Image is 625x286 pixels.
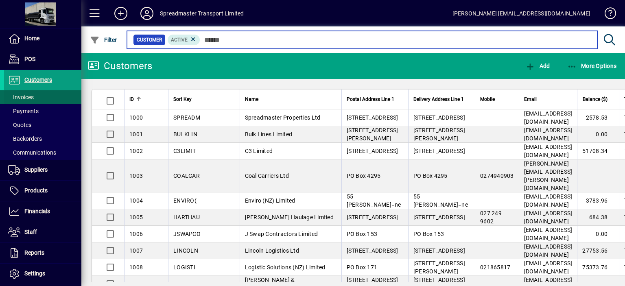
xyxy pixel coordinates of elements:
span: Communications [8,149,56,156]
a: Products [4,181,81,201]
span: 1007 [129,247,143,254]
span: 1005 [129,214,143,221]
span: 1002 [129,148,143,154]
span: C3LIMIT [173,148,196,154]
a: POS [4,49,81,70]
span: Coal Carriers Ltd [245,172,289,179]
span: POS [24,56,35,62]
div: Spreadmaster Transport Limited [160,7,244,20]
button: Add [108,6,134,21]
span: [STREET_ADDRESS][PERSON_NAME] [347,127,398,142]
span: PO Box 153 [347,231,378,237]
span: [PERSON_NAME] Haulage Limtied [245,214,334,221]
span: 1008 [129,264,143,271]
span: ENVIRO( [173,197,197,204]
span: 1001 [129,131,143,138]
span: PO Box 153 [413,231,444,237]
span: PO Box 171 [347,264,378,271]
span: Staff [24,229,37,235]
a: Home [4,28,81,49]
span: ID [129,95,134,104]
span: [EMAIL_ADDRESS][DOMAIN_NAME] [524,144,573,158]
a: Quotes [4,118,81,132]
div: Name [245,95,337,104]
span: 55 [PERSON_NAME]=ne [413,193,468,208]
a: Staff [4,222,81,242]
span: 1004 [129,197,143,204]
td: 0.00 [577,126,619,143]
span: Delivery Address Line 1 [413,95,464,104]
a: Communications [4,146,81,159]
span: [EMAIL_ADDRESS][DOMAIN_NAME] [524,243,573,258]
span: Postal Address Line 1 [347,95,394,104]
span: Suppliers [24,166,48,173]
span: Reports [24,249,44,256]
span: Active [171,37,188,43]
span: Financials [24,208,50,214]
span: 55 [PERSON_NAME]=ne [347,193,401,208]
span: Filter [90,37,117,43]
div: Customers [87,59,152,72]
span: [STREET_ADDRESS] [347,247,398,254]
span: Bulk Lines Limited [245,131,293,138]
span: 021865817 [480,264,510,271]
span: Sort Key [173,95,192,104]
a: Financials [4,201,81,222]
span: Name [245,95,258,104]
a: Invoices [4,90,81,104]
span: PO Box 4295 [347,172,381,179]
span: [STREET_ADDRESS] [413,214,465,221]
span: [STREET_ADDRESS][PERSON_NAME] [413,260,465,275]
span: HARTHAU [173,214,200,221]
span: 027 249 9602 [480,210,502,225]
span: Balance ($) [583,95,608,104]
a: Settings [4,264,81,284]
span: Settings [24,270,45,277]
div: Mobile [480,95,514,104]
td: 51708.34 [577,143,619,159]
button: Add [523,59,552,73]
span: Invoices [8,94,34,100]
a: Knowledge Base [599,2,615,28]
span: Quotes [8,122,31,128]
td: 75373.76 [577,259,619,276]
span: Payments [8,108,39,114]
span: Customer [137,36,162,44]
span: LINCOLN [173,247,198,254]
span: [STREET_ADDRESS] [347,148,398,154]
span: [STREET_ADDRESS] [413,114,465,121]
td: 684.38 [577,209,619,226]
span: Enviro (NZ) Limited [245,197,295,204]
span: Customers [24,76,52,83]
span: C3 Limited [245,148,273,154]
mat-chip: Activation Status: Active [168,35,200,45]
span: [EMAIL_ADDRESS][DOMAIN_NAME] [524,210,573,225]
span: More Options [567,63,617,69]
td: 27753.56 [577,242,619,259]
span: [EMAIL_ADDRESS][DOMAIN_NAME] [524,193,573,208]
span: 1000 [129,114,143,121]
span: Add [525,63,550,69]
div: ID [129,95,143,104]
span: LOGISTI [173,264,195,271]
span: [EMAIL_ADDRESS][DOMAIN_NAME] [524,110,573,125]
span: 1006 [129,231,143,237]
span: SPREADM [173,114,200,121]
span: [EMAIL_ADDRESS][DOMAIN_NAME] [524,260,573,275]
span: Mobile [480,95,495,104]
span: [EMAIL_ADDRESS][DOMAIN_NAME] [524,127,573,142]
span: [STREET_ADDRESS] [413,247,465,254]
span: Backorders [8,135,42,142]
a: Reports [4,243,81,263]
span: Lincoln Logistics Ltd [245,247,299,254]
td: 2578.53 [577,109,619,126]
span: COALCAR [173,172,200,179]
span: Email [524,95,537,104]
span: JSWAPCO [173,231,201,237]
span: Logistic Solutions (NZ) Limited [245,264,326,271]
button: Filter [88,33,119,47]
a: Suppliers [4,160,81,180]
span: Products [24,187,48,194]
span: PO Box 4295 [413,172,448,179]
div: Email [524,95,573,104]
